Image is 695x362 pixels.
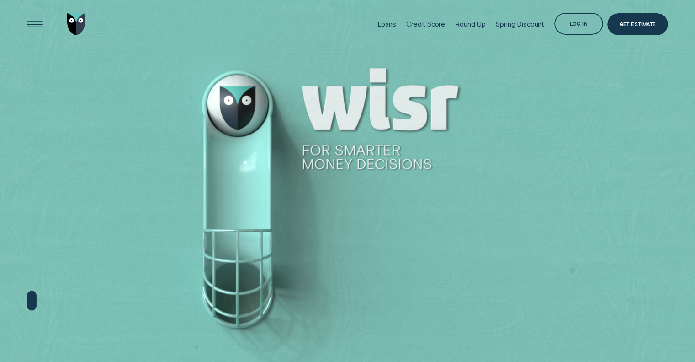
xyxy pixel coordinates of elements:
div: Credit Score [406,20,445,28]
div: Round Up [455,20,486,28]
a: Get Estimate [607,13,668,35]
button: Open Menu [24,13,46,35]
button: Log in [554,13,603,35]
img: Wisr [67,13,85,35]
div: Loans [377,20,396,28]
div: Spring Discount [496,20,544,28]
